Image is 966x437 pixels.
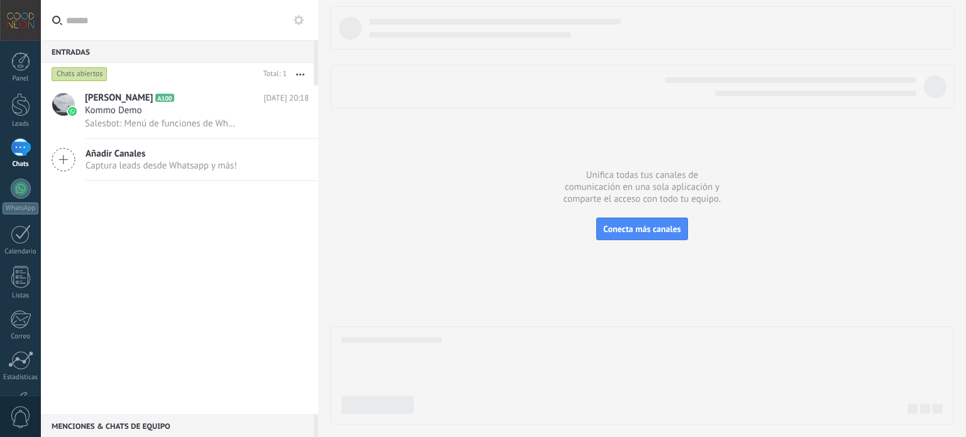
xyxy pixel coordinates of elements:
[258,68,287,80] div: Total: 1
[41,86,318,138] a: avataricon[PERSON_NAME]A100[DATE] 20:18Kommo DemoSalesbot: Menú de funciones de WhatsApp ¡Desbloq...
[3,75,39,83] div: Panel
[3,248,39,256] div: Calendario
[3,160,39,169] div: Chats
[3,373,39,382] div: Estadísticas
[264,92,309,104] span: [DATE] 20:18
[68,107,77,116] img: icon
[41,414,314,437] div: Menciones & Chats de equipo
[85,118,240,130] span: Salesbot: Menú de funciones de WhatsApp ¡Desbloquea la mensajería mejorada en WhatsApp! Haz clic ...
[85,92,153,104] span: [PERSON_NAME]
[85,104,142,117] span: Kommo Demo
[3,202,38,214] div: WhatsApp
[3,333,39,341] div: Correo
[52,67,108,82] div: Chats abiertos
[3,120,39,128] div: Leads
[603,223,680,235] span: Conecta más canales
[86,148,237,160] span: Añadir Canales
[3,292,39,300] div: Listas
[596,218,687,240] button: Conecta más canales
[155,94,174,102] span: A100
[41,40,314,63] div: Entradas
[86,160,237,172] span: Captura leads desde Whatsapp y más!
